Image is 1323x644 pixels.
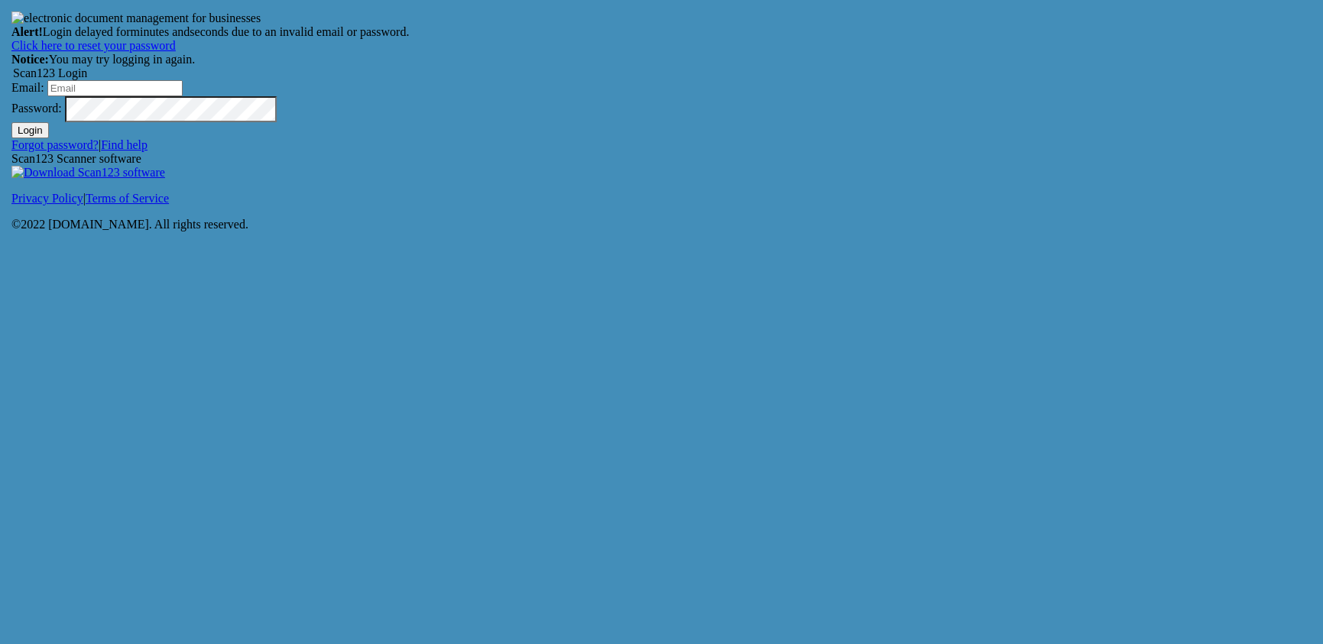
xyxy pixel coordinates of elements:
div: | [11,138,1312,152]
input: Email [47,80,183,96]
label: Password: [11,102,62,115]
label: Email: [11,81,44,94]
div: Scan123 Scanner software [11,152,1312,180]
p: ©2022 [DOMAIN_NAME]. All rights reserved. [11,218,1312,231]
strong: Notice: [11,53,49,66]
button: Login [11,122,49,138]
p: | [11,192,1312,205]
div: Login delayed for minutes and seconds due to an invalid email or password. [11,25,1312,53]
legend: Scan123 Login [11,66,1312,80]
img: electronic document management for businesses [11,11,261,25]
a: Forgot password? [11,138,99,151]
a: Privacy Policy [11,192,83,205]
strong: Alert! [11,25,43,38]
a: Terms of Service [86,192,169,205]
img: Download Scan123 software [11,166,165,180]
a: Click here to reset your password [11,39,176,52]
a: Find help [101,138,148,151]
div: You may try logging in again. [11,53,1312,66]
